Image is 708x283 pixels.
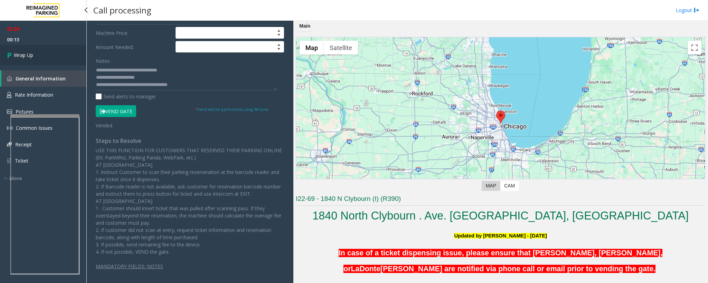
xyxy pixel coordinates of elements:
img: 'icon' [7,76,12,81]
small: Vend will be performed using 9# tone [195,107,268,112]
div: Main [298,21,312,32]
label: Map [482,181,500,191]
label: Send alerts to manager [96,93,156,100]
img: 'icon' [7,158,11,164]
label: Machine Price: [94,27,174,39]
label: Amount Needed: [94,41,174,53]
span: Rate Information [15,91,53,98]
span: LaDonte [351,265,380,273]
label: CAM [500,181,519,191]
button: Show satellite imagery [324,41,358,55]
div: More [3,175,86,182]
button: Toggle fullscreen view [688,41,701,55]
label: Notes: [96,55,111,65]
span: Increase value [274,27,284,33]
a: Logout [676,7,699,14]
div: 1840 North Clybourn Avenue, Chicago, IL [496,111,505,124]
img: 'icon' [7,109,12,114]
span: General Information [16,75,66,82]
button: Show street map [300,41,324,55]
span: [PERSON_NAME] are notified via phone call or email prior to vending the gate. [380,265,655,273]
img: logout [694,7,699,14]
h3: I22-69 - 1840 N Clybourn (I) (R390) [296,194,705,206]
span: Wrap Up [14,51,33,59]
button: Vend Gate [96,105,136,117]
img: 'icon' [7,142,12,147]
span: Decrease value [274,47,284,52]
span: Vended [96,122,112,129]
h4: Steps to Resolve [96,138,284,144]
span: U [454,233,458,238]
span: In case of a ticket dispensing issue, please ensure that [PERSON_NAME], [PERSON_NAME], or [339,249,663,273]
span: pdated by [PERSON_NAME] - [DATE] [458,233,547,238]
span: MANDATORY FIELDS: NOTES [96,263,163,270]
a: 1840 North Clybourn . Ave. [GEOGRAPHIC_DATA], [GEOGRAPHIC_DATA] [312,209,689,222]
img: 'icon' [7,92,11,98]
span: Increase value [274,41,284,47]
h3: Call processing [90,2,155,19]
img: 'icon' [7,125,12,131]
p: USE THIS FUNCTION FOR CUSTOMERS THAT RESERVED THEIR PARKING ONLINE (EX. ParkWhiz, Parking Panda, ... [96,147,284,255]
a: General Information [1,70,86,87]
span: Pictures [16,108,34,115]
span: Decrease value [274,33,284,38]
